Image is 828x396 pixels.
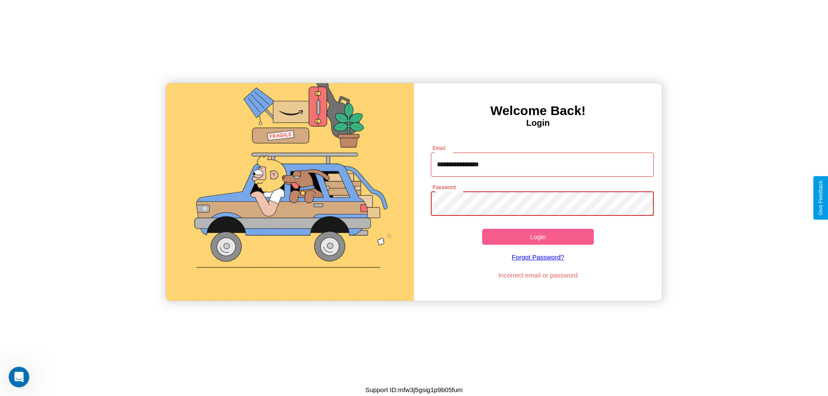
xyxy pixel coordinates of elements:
p: Support ID: mfw3j5gsig1p9b05fum [365,384,463,396]
label: Password [433,184,455,191]
label: Email [433,144,446,152]
h3: Welcome Back! [414,103,662,118]
div: Give Feedback [818,181,824,215]
img: gif [166,83,414,301]
a: Forgot Password? [427,245,650,269]
h4: Login [414,118,662,128]
button: Login [482,229,594,245]
p: Incorrect email or password [427,269,650,281]
iframe: Intercom live chat [9,367,29,387]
